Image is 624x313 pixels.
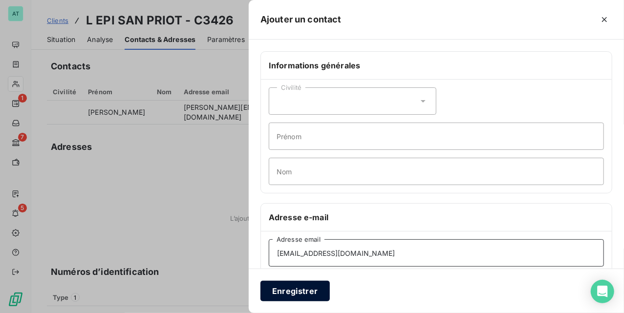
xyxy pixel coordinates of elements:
input: placeholder [269,158,604,185]
input: placeholder [269,123,604,150]
h5: Ajouter un contact [260,13,342,26]
h6: Adresse e-mail [269,211,604,223]
button: Enregistrer [260,281,330,301]
div: Open Intercom Messenger [591,280,614,303]
h6: Informations générales [269,60,604,71]
input: placeholder [269,239,604,267]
